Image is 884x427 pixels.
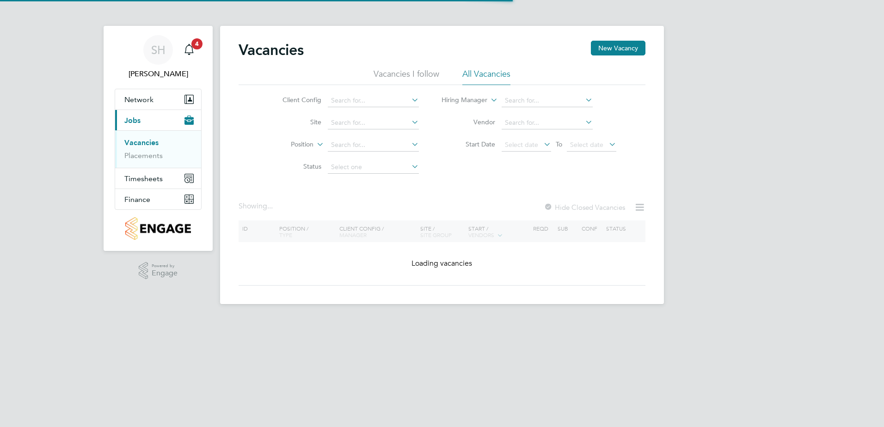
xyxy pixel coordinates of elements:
[104,26,213,251] nav: Main navigation
[115,189,201,209] button: Finance
[124,151,163,160] a: Placements
[124,195,150,204] span: Finance
[115,68,202,79] span: Stewart Hutson
[124,174,163,183] span: Timesheets
[125,217,190,240] img: countryside-properties-logo-retina.png
[268,162,321,171] label: Status
[239,201,275,211] div: Showing
[442,118,495,126] label: Vendor
[328,94,419,107] input: Search for...
[268,118,321,126] label: Site
[268,96,321,104] label: Client Config
[260,140,313,149] label: Position
[152,262,178,270] span: Powered by
[115,110,201,130] button: Jobs
[139,262,178,280] a: Powered byEngage
[191,38,203,49] span: 4
[124,116,141,125] span: Jobs
[115,217,202,240] a: Go to home page
[115,168,201,189] button: Timesheets
[328,139,419,152] input: Search for...
[570,140,603,149] span: Select date
[115,89,201,110] button: Network
[267,201,273,211] span: ...
[239,41,304,59] h2: Vacancies
[328,161,419,174] input: Select one
[502,94,593,107] input: Search for...
[180,35,198,65] a: 4
[505,140,538,149] span: Select date
[434,96,487,105] label: Hiring Manager
[328,116,419,129] input: Search for...
[374,68,439,85] li: Vacancies I follow
[115,35,202,79] a: SH[PERSON_NAME]
[591,41,645,55] button: New Vacancy
[151,44,166,56] span: SH
[124,95,153,104] span: Network
[442,140,495,148] label: Start Date
[462,68,510,85] li: All Vacancies
[124,138,159,147] a: Vacancies
[502,116,593,129] input: Search for...
[115,130,201,168] div: Jobs
[553,138,565,150] span: To
[544,203,625,212] label: Hide Closed Vacancies
[152,269,178,277] span: Engage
